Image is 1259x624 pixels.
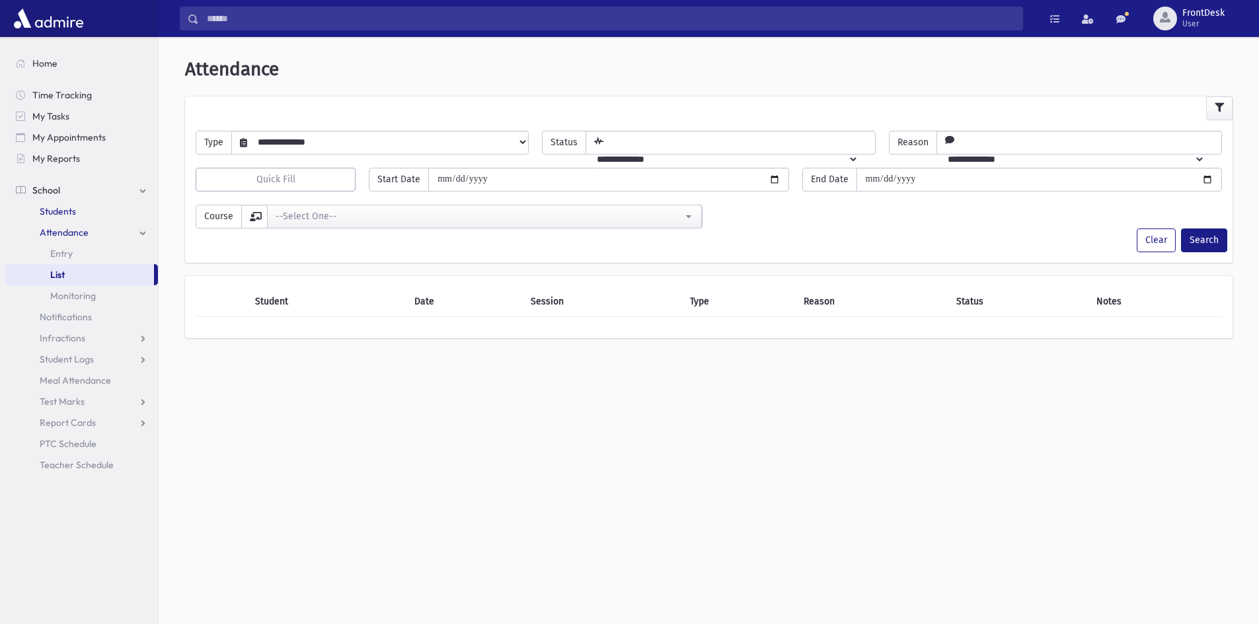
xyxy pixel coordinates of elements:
[802,168,857,191] span: End Date
[40,226,89,238] span: Attendance
[5,127,158,148] a: My Appointments
[5,391,158,412] a: Test Marks
[5,106,158,127] a: My Tasks
[5,180,158,201] a: School
[5,370,158,391] a: Meal Attendance
[948,287,1088,317] th: Status
[5,222,158,243] a: Attendance
[5,328,158,349] a: Infractions
[199,7,1022,30] input: Search
[1182,8,1225,18] span: FrontDesk
[196,205,242,228] span: Course
[5,85,158,106] a: Time Tracking
[369,168,429,191] span: Start Date
[5,349,158,370] a: Student Logs
[196,168,356,191] button: Quick Fill
[5,306,158,328] a: Notifications
[5,53,158,74] a: Home
[196,131,232,155] span: Type
[5,264,154,285] a: List
[40,332,85,344] span: Infractions
[5,412,158,433] a: Report Cards
[32,57,57,69] span: Home
[796,287,948,317] th: Reason
[523,287,682,317] th: Session
[5,433,158,454] a: PTC Schedule
[40,459,114,471] span: Teacher Schedule
[276,209,683,223] div: --Select One--
[32,131,106,143] span: My Appointments
[32,110,69,122] span: My Tasks
[5,454,158,475] a: Teacher Schedule
[11,5,87,32] img: AdmirePro
[1182,18,1225,29] span: User
[542,131,586,155] span: Status
[50,290,96,302] span: Monitoring
[889,131,937,155] span: Reason
[256,174,295,185] span: Quick Fill
[5,148,158,169] a: My Reports
[50,269,65,281] span: List
[32,153,80,164] span: My Reports
[40,417,96,429] span: Report Cards
[40,374,111,386] span: Meal Attendance
[5,201,158,222] a: Students
[40,396,85,407] span: Test Marks
[247,287,406,317] th: Student
[40,205,76,217] span: Students
[267,205,702,228] button: --Select One--
[1181,228,1227,252] button: Search
[40,438,96,450] span: PTC Schedule
[32,89,92,101] span: Time Tracking
[40,353,94,365] span: Student Logs
[40,311,92,323] span: Notifications
[1088,287,1222,317] th: Notes
[32,184,60,196] span: School
[682,287,796,317] th: Type
[5,285,158,306] a: Monitoring
[1137,228,1176,252] button: Clear
[5,243,158,264] a: Entry
[50,248,73,260] span: Entry
[406,287,523,317] th: Date
[185,58,279,80] span: Attendance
